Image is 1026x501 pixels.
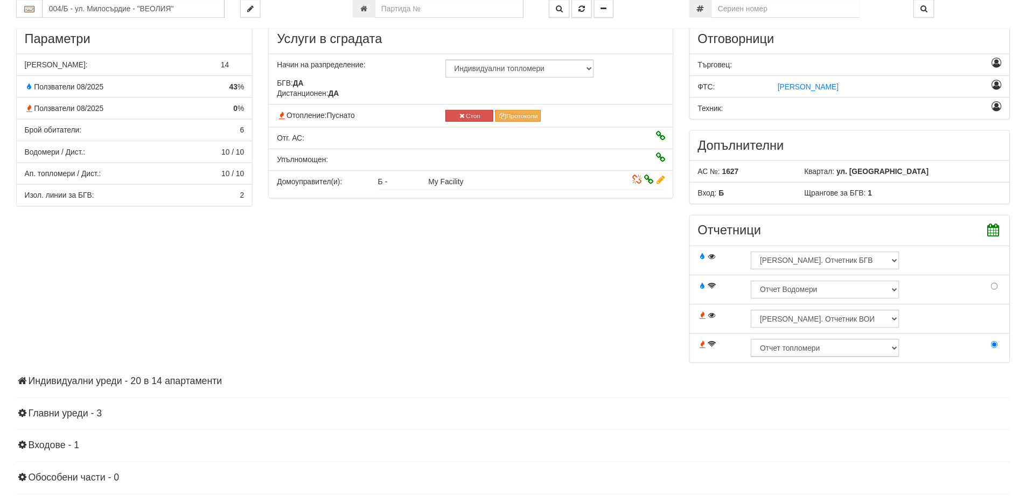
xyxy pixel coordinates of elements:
[9,105,248,115] div: % от апартаментите с консумация по отчет за отопление през миналия месец
[235,194,240,203] span: 2
[273,180,339,189] span: Домоуправител(и):
[17,128,74,136] span: Брой обитатели:
[229,105,240,115] span: %
[782,83,844,92] span: [PERSON_NAME]
[999,60,1009,68] i: Назначаване като отговорник Търговец
[17,150,78,158] span: Водомери / Дист.:
[273,32,667,46] h3: Услуги в сградата
[217,150,240,158] span: 10 / 10
[701,83,718,92] span: ФТС:
[273,91,336,99] span: Дистанционен:
[324,113,352,121] span: Пуснато
[809,192,871,200] span: Щрангове за БГВ:
[842,170,936,178] b: ул. [GEOGRAPHIC_DATA]
[225,83,233,92] strong: 43
[427,180,463,189] span: My Facility
[17,61,81,70] span: [PERSON_NAME]:
[17,32,240,46] h3: Параметри
[217,172,240,180] span: 10 / 10
[17,106,97,114] span: Ползватели 08/2025
[225,82,240,93] span: %
[8,447,1018,458] h4: Входове - 1
[701,192,720,200] span: Вход:
[9,82,248,93] div: % от апартаментите с консумация по отчет за БГВ през миналия месец
[8,415,1018,426] h4: Главни уреди - 3
[376,180,386,189] span: Б -
[701,141,1009,155] h3: Допълнителни
[229,106,233,114] strong: 0
[8,480,1018,491] h4: Обособени части - 0
[701,61,736,70] span: Търговец:
[999,105,1009,112] i: Назначаване като отговорник Техник
[999,82,1009,90] i: Назначаване като отговорник ФТС
[809,170,840,178] span: Квартал:
[289,80,300,88] strong: ДА
[701,32,1009,46] h3: Отговорници
[444,112,493,123] button: Стоп
[17,172,94,180] span: Ап. топломери / Дист.:
[216,61,225,70] span: 14
[701,106,727,114] span: Техник:
[273,113,352,121] span: Отопление:
[701,170,723,178] span: АС №:
[273,136,301,144] span: Отговорник АС
[273,61,363,70] span: Начин на разпределение:
[874,192,878,200] b: 1
[325,91,336,99] strong: ДА
[701,227,1009,241] h3: Отчетници
[495,112,542,123] button: Протоколи
[273,80,300,88] span: БГВ:
[273,158,325,166] span: Упълномощен:
[8,382,1018,393] h4: Индивидуални уреди - 20 в 14 апартаменти
[725,170,742,178] b: 1627
[235,128,240,136] span: 6
[17,194,87,203] span: Изол. линии за БГВ:
[722,192,727,200] b: Б
[17,83,97,92] span: Ползватели 08/2025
